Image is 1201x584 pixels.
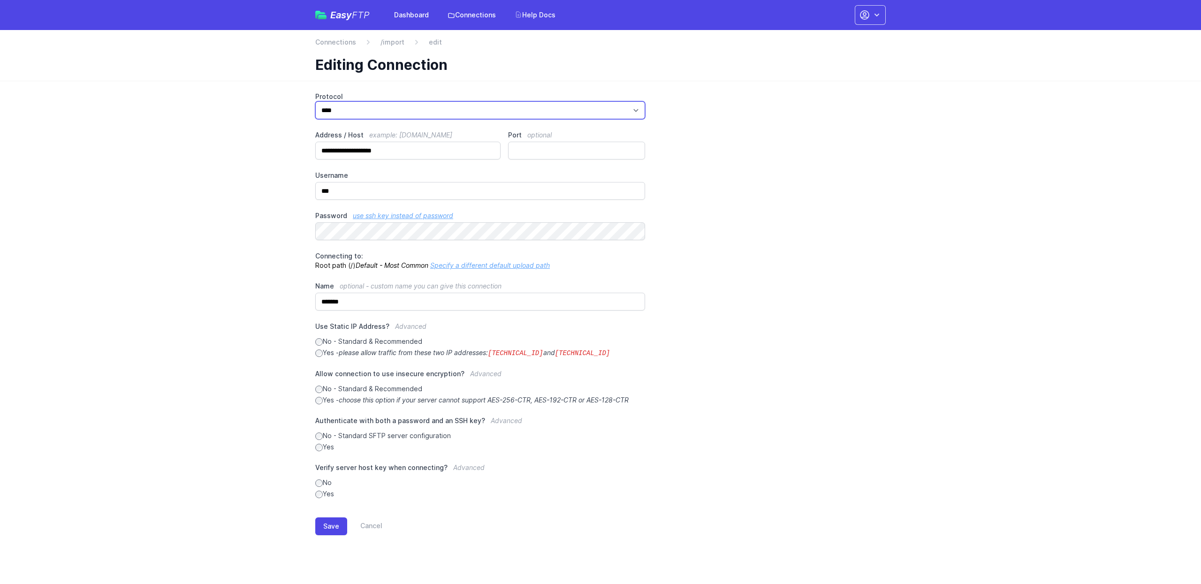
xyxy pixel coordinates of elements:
a: Cancel [347,517,382,535]
span: Easy [330,10,370,20]
a: Connections [315,38,356,47]
a: Specify a different default upload path [430,261,550,269]
input: Yes [315,491,323,498]
a: Help Docs [509,7,561,23]
span: example: [DOMAIN_NAME] [369,131,452,139]
label: Protocol [315,92,645,101]
i: choose this option if your server cannot support AES-256-CTR, AES-192-CTR or AES-128-CTR [339,396,629,404]
span: Connecting to: [315,252,363,260]
h1: Editing Connection [315,56,878,73]
label: Authenticate with both a password and an SSH key? [315,416,645,431]
label: Yes - [315,395,645,405]
span: Advanced [491,417,522,425]
input: Yes -choose this option if your server cannot support AES-256-CTR, AES-192-CTR or AES-128-CTR [315,397,323,404]
a: EasyFTP [315,10,370,20]
span: optional - custom name you can give this connection [340,282,502,290]
iframe: Drift Widget Chat Controller [1154,537,1190,573]
label: No - Standard & Recommended [315,384,645,394]
input: No - Standard SFTP server configuration [315,432,323,440]
span: Advanced [395,322,426,330]
label: Yes - [315,348,645,358]
i: Default - Most Common [356,261,428,269]
span: optional [527,131,552,139]
nav: Breadcrumb [315,38,886,53]
img: easyftp_logo.png [315,11,327,19]
a: Dashboard [388,7,434,23]
code: [TECHNICAL_ID] [555,349,610,357]
label: Username [315,171,645,180]
span: Advanced [453,463,485,471]
a: Connections [442,7,502,23]
label: Name [315,281,645,291]
i: please allow traffic from these two IP addresses: and [339,349,610,356]
label: Port [508,130,645,140]
label: Password [315,211,645,220]
input: No - Standard & Recommended [315,386,323,393]
label: Verify server host key when connecting? [315,463,645,478]
code: [TECHNICAL_ID] [488,349,543,357]
label: Use Static IP Address? [315,322,645,337]
a: /import [380,38,404,47]
span: edit [429,38,442,47]
label: Address / Host [315,130,501,140]
label: No - Standard SFTP server configuration [315,431,645,440]
label: Yes [315,489,645,499]
label: No [315,478,645,487]
input: Yes [315,444,323,451]
label: No - Standard & Recommended [315,337,645,346]
input: Yes -please allow traffic from these two IP addresses:[TECHNICAL_ID]and[TECHNICAL_ID] [315,349,323,357]
label: Allow connection to use insecure encryption? [315,369,645,384]
a: use ssh key instead of password [353,212,453,220]
span: FTP [352,9,370,21]
label: Yes [315,442,645,452]
input: No - Standard & Recommended [315,338,323,346]
input: No [315,479,323,487]
p: Root path (/) [315,251,645,270]
button: Save [315,517,347,535]
span: Advanced [470,370,502,378]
